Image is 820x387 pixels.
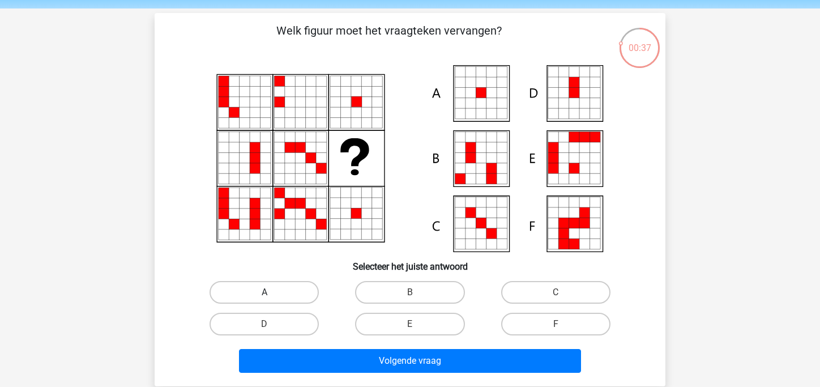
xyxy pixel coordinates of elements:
[173,22,605,56] p: Welk figuur moet het vraagteken vervangen?
[210,281,319,304] label: A
[501,313,610,335] label: F
[210,313,319,335] label: D
[618,27,661,55] div: 00:37
[173,252,647,272] h6: Selecteer het juiste antwoord
[355,281,464,304] label: B
[239,349,582,373] button: Volgende vraag
[355,313,464,335] label: E
[501,281,610,304] label: C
